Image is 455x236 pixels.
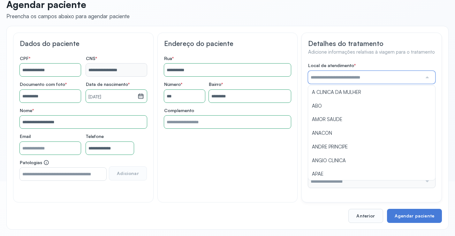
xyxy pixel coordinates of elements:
h4: Adicione informações relativas à viagem para o tratamento [308,49,435,55]
span: Rua [164,56,174,61]
span: Email [20,133,31,139]
button: Adicionar [109,166,147,180]
button: Agendar paciente [387,209,442,223]
span: Nome [20,108,34,113]
h3: Endereço do paciente [164,39,291,48]
small: [DATE] [88,94,135,100]
div: Preencha os campos abaixo para agendar paciente [6,13,130,19]
li: A CLINICA DA MULHER [308,86,435,99]
span: Documento com foto [20,81,67,87]
h3: Detalhes do tratamento [308,39,435,48]
span: Patologias [20,160,49,165]
button: Anterior [348,209,383,223]
span: Data de nascimento [86,81,130,87]
h3: Dados do paciente [20,39,147,48]
li: ANGIO CLINICA [308,154,435,168]
span: Local de atendimento [308,63,356,68]
span: Complemento [164,108,194,113]
li: ANACON [308,126,435,140]
span: Telefone [86,133,104,139]
span: Número [164,81,182,87]
li: AMOR SAUDE [308,113,435,126]
span: CNS [86,56,97,61]
li: ANDRE PRINCIPE [308,140,435,154]
span: CPF [20,56,30,61]
li: APAE [308,167,435,181]
li: ABO [308,99,435,113]
span: Bairro [209,81,223,87]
